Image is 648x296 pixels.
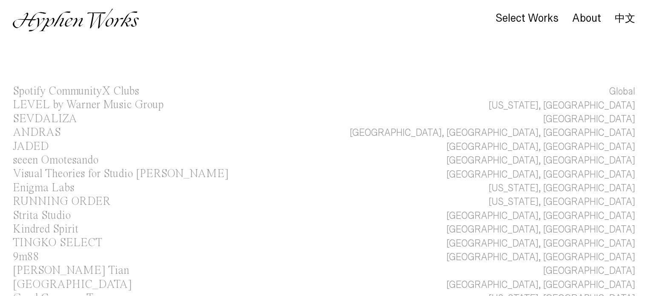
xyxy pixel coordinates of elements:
[489,181,635,195] div: [US_STATE], [GEOGRAPHIC_DATA]
[446,223,635,236] div: [GEOGRAPHIC_DATA], [GEOGRAPHIC_DATA]
[13,86,139,97] div: Spotify CommunityX Clubs
[13,9,138,32] img: Hyphen Works
[495,14,559,23] a: Select Works
[543,112,635,126] div: [GEOGRAPHIC_DATA]
[446,278,635,292] div: [GEOGRAPHIC_DATA], [GEOGRAPHIC_DATA]
[13,127,61,138] div: ANDRAS
[446,154,635,167] div: [GEOGRAPHIC_DATA], [GEOGRAPHIC_DATA]
[489,99,635,112] div: [US_STATE], [GEOGRAPHIC_DATA]
[446,168,635,181] div: [GEOGRAPHIC_DATA], [GEOGRAPHIC_DATA]
[609,85,635,98] div: Global
[13,113,77,125] div: SEVDALIZA
[13,196,110,207] div: RUNNING ORDER
[13,279,132,290] div: [GEOGRAPHIC_DATA]
[615,14,635,23] a: 中文
[13,251,39,263] div: 9m88
[13,182,74,194] div: Enigma Labs
[495,12,559,24] div: Select Works
[446,209,635,223] div: [GEOGRAPHIC_DATA], [GEOGRAPHIC_DATA]
[13,237,102,249] div: TINGKO SELECT
[13,224,78,235] div: Kindred Spirit
[13,265,129,276] div: [PERSON_NAME] Tian
[446,237,635,250] div: [GEOGRAPHIC_DATA], [GEOGRAPHIC_DATA]
[572,14,601,23] a: About
[13,168,229,180] div: Visual Theories for Studio [PERSON_NAME]
[446,250,635,264] div: [GEOGRAPHIC_DATA], [GEOGRAPHIC_DATA]
[13,99,164,111] div: LEVEL by Warner Music Group
[446,140,635,154] div: [GEOGRAPHIC_DATA], [GEOGRAPHIC_DATA]
[13,155,98,166] div: seeen Omotesando
[13,210,71,221] div: Strita Studio
[572,12,601,24] div: About
[543,264,635,278] div: [GEOGRAPHIC_DATA]
[350,126,635,140] div: [GEOGRAPHIC_DATA], [GEOGRAPHIC_DATA], [GEOGRAPHIC_DATA]
[489,195,635,209] div: [US_STATE], [GEOGRAPHIC_DATA]
[13,141,49,152] div: JADED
